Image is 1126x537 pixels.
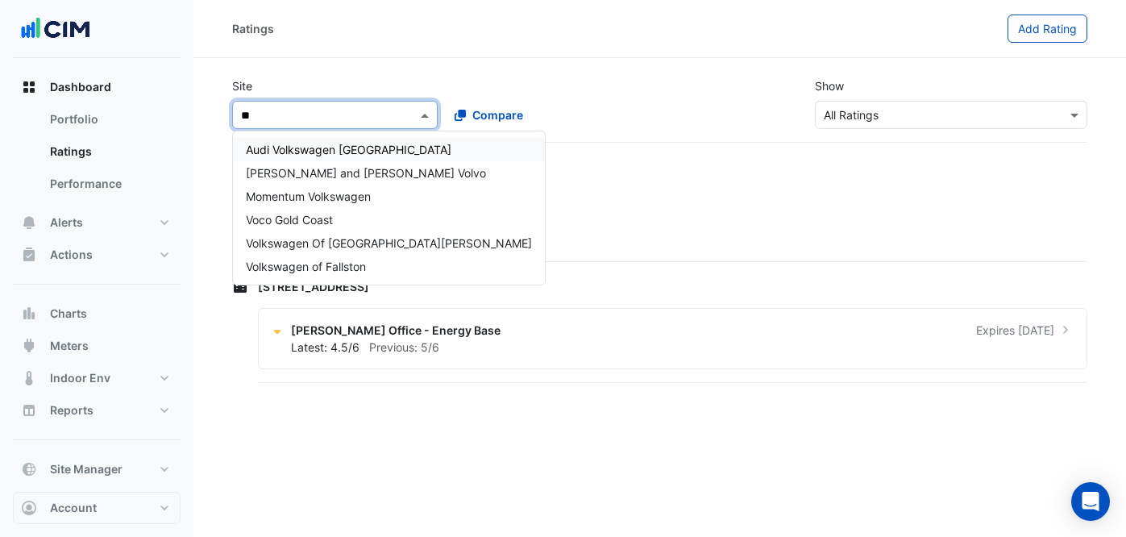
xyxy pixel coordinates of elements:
[233,131,545,285] div: Options List
[13,492,181,524] button: Account
[37,168,181,200] a: Performance
[232,77,252,94] label: Site
[246,166,486,180] span: [PERSON_NAME] and [PERSON_NAME] Volvo
[50,214,83,231] span: Alerts
[258,280,369,293] span: [STREET_ADDRESS]
[50,338,89,354] span: Meters
[815,77,844,94] label: Show
[246,236,532,250] span: Volkswagen Of [GEOGRAPHIC_DATA][PERSON_NAME]
[21,461,37,477] app-icon: Site Manager
[50,500,97,516] span: Account
[13,71,181,103] button: Dashboard
[13,330,181,362] button: Meters
[37,103,181,135] a: Portfolio
[1008,15,1087,43] button: Add Rating
[976,322,1054,339] span: Expires [DATE]
[50,461,123,477] span: Site Manager
[21,247,37,263] app-icon: Actions
[21,338,37,354] app-icon: Meters
[13,362,181,394] button: Indoor Env
[21,402,37,418] app-icon: Reports
[472,106,523,123] span: Compare
[13,239,181,271] button: Actions
[21,370,37,386] app-icon: Indoor Env
[21,214,37,231] app-icon: Alerts
[291,322,501,339] span: [PERSON_NAME] Office - Energy Base
[50,247,93,263] span: Actions
[50,79,111,95] span: Dashboard
[369,340,439,354] span: Previous: 5/6
[246,189,371,203] span: Momentum Volkswagen
[444,101,534,129] button: Compare
[13,453,181,485] button: Site Manager
[1071,482,1110,521] div: Open Intercom Messenger
[232,20,274,37] div: Ratings
[13,394,181,427] button: Reports
[21,79,37,95] app-icon: Dashboard
[246,213,333,227] span: Voco Gold Coast
[1018,22,1077,35] span: Add Rating
[246,143,451,156] span: Audi Volkswagen [GEOGRAPHIC_DATA]
[13,103,181,206] div: Dashboard
[291,340,359,354] span: Latest: 4.5/6
[21,306,37,322] app-icon: Charts
[13,298,181,330] button: Charts
[246,260,366,273] span: Volkswagen of Fallston
[50,370,110,386] span: Indoor Env
[13,206,181,239] button: Alerts
[50,306,87,322] span: Charts
[50,402,93,418] span: Reports
[37,135,181,168] a: Ratings
[19,13,92,45] img: Company Logo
